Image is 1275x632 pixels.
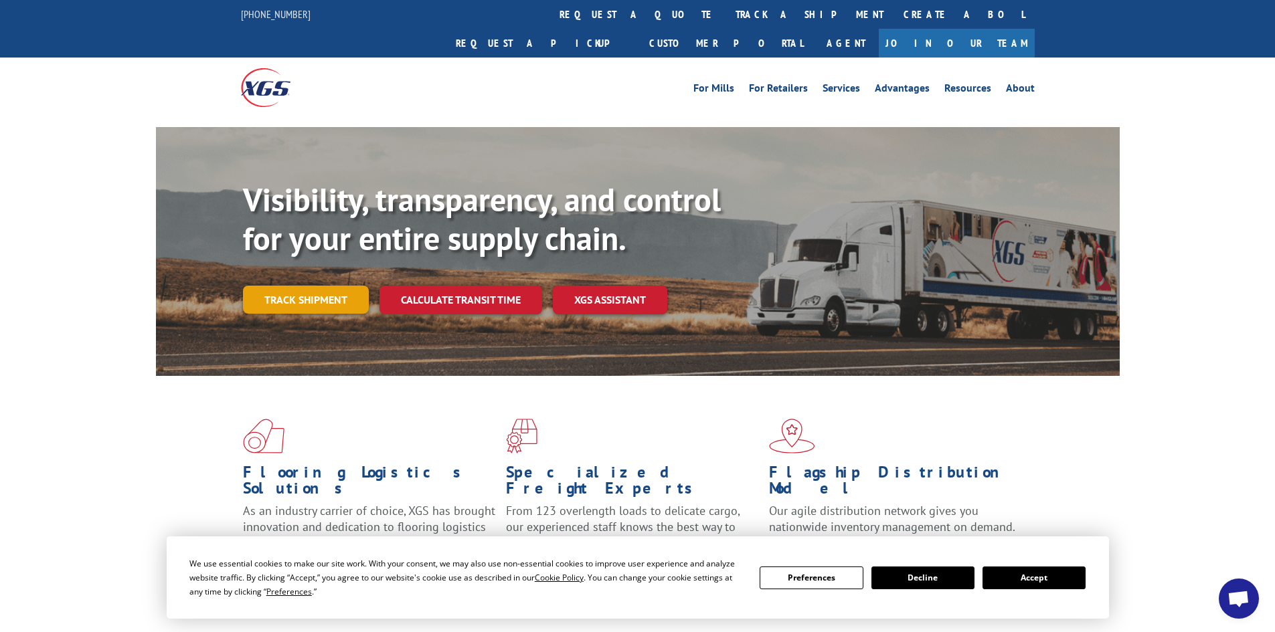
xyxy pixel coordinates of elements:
img: xgs-icon-flagship-distribution-model-red [769,419,815,453]
img: xgs-icon-total-supply-chain-intelligence-red [243,419,284,453]
span: As an industry carrier of choice, XGS has brought innovation and dedication to flooring logistics... [243,503,495,550]
div: Cookie Consent Prompt [167,536,1109,619]
a: Calculate transit time [379,286,542,314]
a: Customer Portal [639,29,813,58]
b: Visibility, transparency, and control for your entire supply chain. [243,179,721,259]
a: XGS ASSISTANT [553,286,667,314]
a: Join Our Team [879,29,1035,58]
h1: Specialized Freight Experts [506,464,759,503]
a: Open chat [1219,578,1259,619]
a: Services [823,83,860,98]
a: Request a pickup [446,29,639,58]
a: About [1006,83,1035,98]
a: Advantages [875,83,930,98]
a: Resources [944,83,991,98]
button: Decline [871,566,974,589]
a: For Mills [693,83,734,98]
p: From 123 overlength loads to delicate cargo, our experienced staff knows the best way to move you... [506,503,759,562]
div: We use essential cookies to make our site work. With your consent, we may also use non-essential ... [189,556,744,599]
h1: Flagship Distribution Model [769,464,1022,503]
h1: Flooring Logistics Solutions [243,464,496,503]
a: For Retailers [749,83,808,98]
a: [PHONE_NUMBER] [241,7,311,21]
button: Accept [983,566,1086,589]
a: Track shipment [243,286,369,314]
span: Cookie Policy [535,572,584,583]
span: Our agile distribution network gives you nationwide inventory management on demand. [769,503,1015,534]
button: Preferences [760,566,863,589]
img: xgs-icon-focused-on-flooring-red [506,419,537,453]
span: Preferences [266,586,312,597]
a: Agent [813,29,879,58]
